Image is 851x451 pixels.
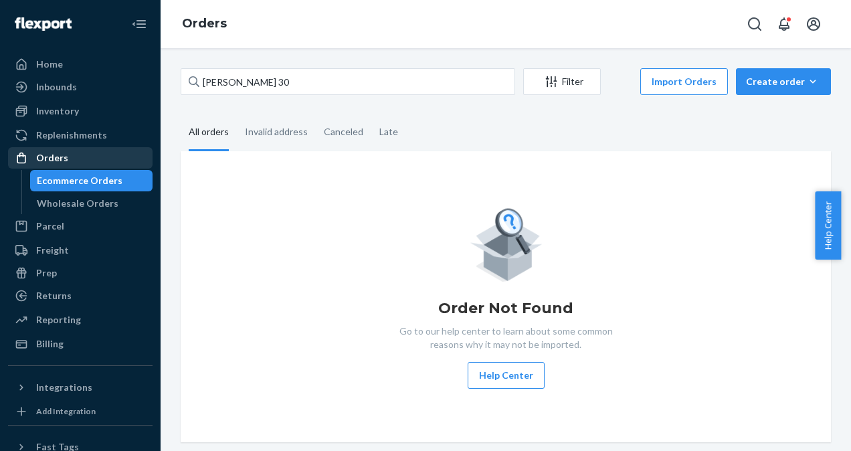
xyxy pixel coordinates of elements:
[181,68,515,95] input: Search orders
[8,100,153,122] a: Inventory
[37,174,122,187] div: Ecommerce Orders
[36,151,68,165] div: Orders
[8,262,153,284] a: Prep
[8,76,153,98] a: Inbounds
[36,128,107,142] div: Replenishments
[470,205,543,282] img: Empty list
[30,170,153,191] a: Ecommerce Orders
[36,244,69,257] div: Freight
[8,285,153,306] a: Returns
[36,80,77,94] div: Inbounds
[36,104,79,118] div: Inventory
[8,147,153,169] a: Orders
[640,68,728,95] button: Import Orders
[771,11,797,37] button: Open notifications
[8,54,153,75] a: Home
[8,124,153,146] a: Replenishments
[741,11,768,37] button: Open Search Box
[800,11,827,37] button: Open account menu
[245,114,308,149] div: Invalid address
[189,114,229,151] div: All orders
[468,362,545,389] button: Help Center
[8,377,153,398] button: Integrations
[8,240,153,261] a: Freight
[8,403,153,420] a: Add Integration
[736,68,831,95] button: Create order
[746,75,821,88] div: Create order
[36,313,81,327] div: Reporting
[126,11,153,37] button: Close Navigation
[36,219,64,233] div: Parcel
[36,58,63,71] div: Home
[171,5,238,43] ol: breadcrumbs
[379,114,398,149] div: Late
[37,197,118,210] div: Wholesale Orders
[524,75,600,88] div: Filter
[324,114,363,149] div: Canceled
[389,325,623,351] p: Go to our help center to learn about some common reasons why it may not be imported.
[8,215,153,237] a: Parcel
[36,289,72,302] div: Returns
[8,333,153,355] a: Billing
[523,68,601,95] button: Filter
[8,309,153,331] a: Reporting
[36,337,64,351] div: Billing
[182,16,227,31] a: Orders
[438,298,573,319] h1: Order Not Found
[30,193,153,214] a: Wholesale Orders
[815,191,841,260] button: Help Center
[36,381,92,394] div: Integrations
[36,405,96,417] div: Add Integration
[36,266,57,280] div: Prep
[15,17,72,31] img: Flexport logo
